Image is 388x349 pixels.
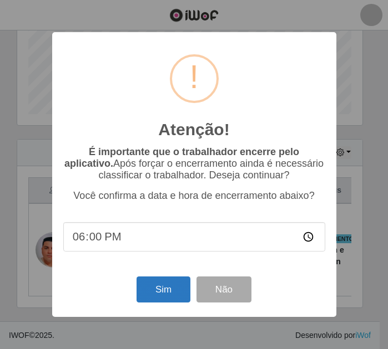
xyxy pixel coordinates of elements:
[137,276,190,302] button: Sim
[64,146,299,169] b: É importante que o trabalhador encerre pelo aplicativo.
[63,190,325,202] p: Você confirma a data e hora de encerramento abaixo?
[196,276,251,302] button: Não
[63,146,325,181] p: Após forçar o encerramento ainda é necessário classificar o trabalhador. Deseja continuar?
[158,120,229,140] h2: Atenção!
